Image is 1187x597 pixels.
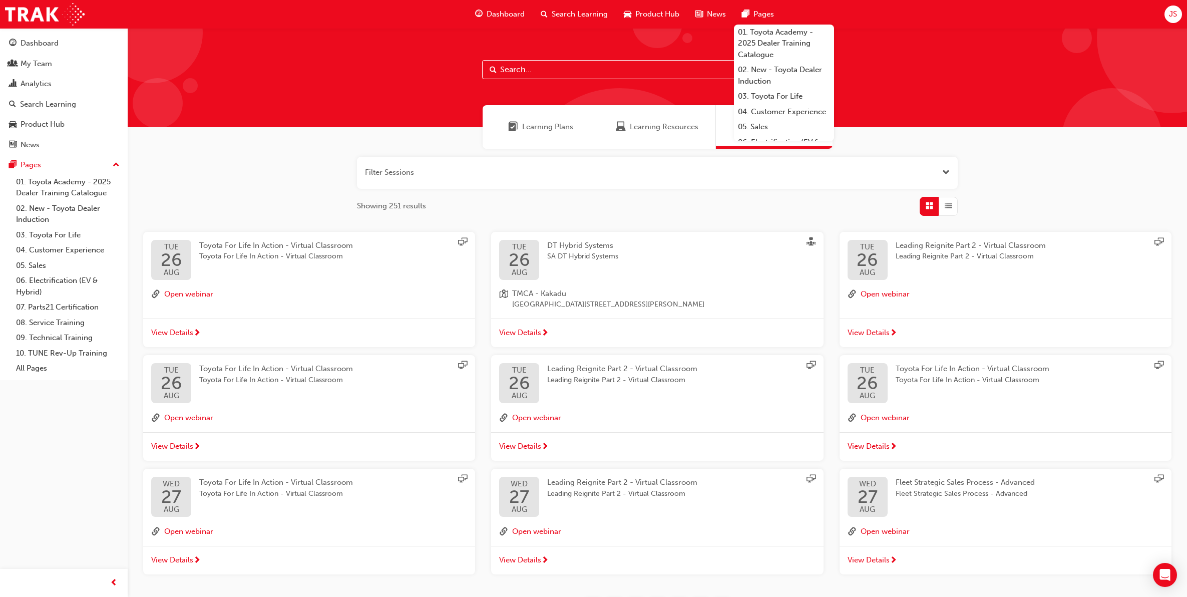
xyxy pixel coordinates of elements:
[499,288,815,311] a: location-iconTMCA - Kakadu[GEOGRAPHIC_DATA][STREET_ADDRESS][PERSON_NAME]
[9,100,16,109] span: search-icon
[734,89,834,104] a: 03. Toyota For Life
[491,432,823,461] a: View Details
[840,232,1171,348] button: TUE26AUGLeading Reignite Part 2 - Virtual ClassroomLeading Reignite Part 2 - Virtual Classroomlin...
[848,288,857,301] span: link-icon
[499,411,508,424] span: link-icon
[4,34,124,53] a: Dashboard
[1154,474,1163,485] span: sessionType_ONLINE_URL-icon
[541,329,549,338] span: next-icon
[21,119,65,130] div: Product Hub
[12,227,124,243] a: 03. Toyota For Life
[4,136,124,154] a: News
[21,78,52,90] div: Analytics
[9,161,17,170] span: pages-icon
[509,374,530,392] span: 26
[143,355,475,461] button: TUE26AUGToyota For Life In Action - Virtual ClassroomToyota For Life In Action - Virtual Classroo...
[499,554,541,566] span: View Details
[509,269,530,276] span: AUG
[20,99,76,110] div: Search Learning
[113,159,120,172] span: up-icon
[509,392,530,400] span: AUG
[199,251,353,262] span: Toyota For Life In Action - Virtual Classroom
[848,525,857,538] span: link-icon
[5,3,85,26] a: Trak
[161,392,182,400] span: AUG
[890,329,897,338] span: next-icon
[512,299,704,311] span: [GEOGRAPHIC_DATA][STREET_ADDRESS][PERSON_NAME]
[734,62,834,89] a: 02. New - Toyota Dealer Induction
[861,288,910,301] button: Open webinar
[541,443,549,452] span: next-icon
[599,105,716,149] a: Learning ResourcesLearning Resources
[807,361,816,372] span: sessionType_ONLINE_URL-icon
[533,4,616,25] a: search-iconSearch Learning
[508,121,518,133] span: Learning Plans
[12,315,124,331] a: 08. Service Training
[151,240,467,280] a: TUE26AUGToyota For Life In Action - Virtual ClassroomToyota For Life In Action - Virtual Classroom
[848,411,857,424] span: link-icon
[512,288,704,300] span: TMCA - Kakadu
[9,141,17,150] span: news-icon
[4,156,124,174] button: Pages
[491,546,823,575] a: View Details
[199,241,353,250] span: Toyota For Life In Action - Virtual Classroom
[199,478,353,487] span: Toyota For Life In Action - Virtual Classroom
[21,159,41,171] div: Pages
[9,60,17,69] span: people-icon
[12,174,124,201] a: 01. Toyota Academy - 2025 Dealer Training Catalogue
[858,480,878,488] span: WED
[458,361,467,372] span: sessionType_ONLINE_URL-icon
[547,364,697,373] span: Leading Reignite Part 2 - Virtual Classroom
[199,375,353,386] span: Toyota For Life In Action - Virtual Classroom
[12,201,124,227] a: 02. New - Toyota Dealer Induction
[491,319,823,348] a: View Details
[164,411,213,424] button: Open webinar
[161,506,181,513] span: AUG
[857,269,878,276] span: AUG
[491,232,823,348] button: TUE26AUGDT Hybrid SystemsSA DT Hybrid Systemslocation-iconTMCA - Kakadu[GEOGRAPHIC_DATA][STREET_A...
[143,469,475,574] button: WED27AUGToyota For Life In Action - Virtual ClassroomToyota For Life In Action - Virtual Classroo...
[753,9,774,20] span: Pages
[547,488,697,500] span: Leading Reignite Part 2 - Virtual Classroom
[861,411,910,424] button: Open webinar
[896,241,1046,250] span: Leading Reignite Part 2 - Virtual Classroom
[1164,6,1182,23] button: JS
[12,273,124,300] a: 06. Electrification (EV & Hybrid)
[151,477,467,517] a: WED27AUGToyota For Life In Action - Virtual ClassroomToyota For Life In Action - Virtual Classroom
[151,525,160,538] span: link-icon
[151,441,193,452] span: View Details
[357,200,426,212] span: Showing 251 results
[9,39,17,48] span: guage-icon
[4,115,124,134] a: Product Hub
[857,243,878,251] span: TUE
[624,8,631,21] span: car-icon
[896,478,1035,487] span: Fleet Strategic Sales Process - Advanced
[848,363,1163,403] a: TUE26AUGToyota For Life In Action - Virtual ClassroomToyota For Life In Action - Virtual Classroom
[161,243,182,251] span: TUE
[9,80,17,89] span: chart-icon
[547,375,697,386] span: Leading Reignite Part 2 - Virtual Classroom
[707,9,726,20] span: News
[193,556,201,565] span: next-icon
[848,327,890,339] span: View Details
[12,300,124,315] a: 07. Parts21 Certification
[890,556,897,565] span: next-icon
[499,363,815,403] a: TUE26AUGLeading Reignite Part 2 - Virtual ClassroomLeading Reignite Part 2 - Virtual Classroom
[475,8,483,21] span: guage-icon
[512,411,561,424] button: Open webinar
[840,319,1171,348] a: View Details
[4,32,124,156] button: DashboardMy TeamAnalyticsSearch LearningProduct HubNews
[4,95,124,114] a: Search Learning
[547,241,613,250] span: DT Hybrid Systems
[807,237,816,248] span: sessionType_FACE_TO_FACE-icon
[482,60,833,79] input: Search...
[547,478,697,487] span: Leading Reignite Part 2 - Virtual Classroom
[734,4,782,25] a: pages-iconPages
[509,480,529,488] span: WED
[734,25,834,63] a: 01. Toyota Academy - 2025 Dealer Training Catalogue
[1154,361,1163,372] span: sessionType_ONLINE_URL-icon
[861,525,910,538] button: Open webinar
[490,64,497,76] span: Search
[143,232,475,348] button: TUE26AUGToyota For Life In Action - Virtual ClassroomToyota For Life In Action - Virtual Classroo...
